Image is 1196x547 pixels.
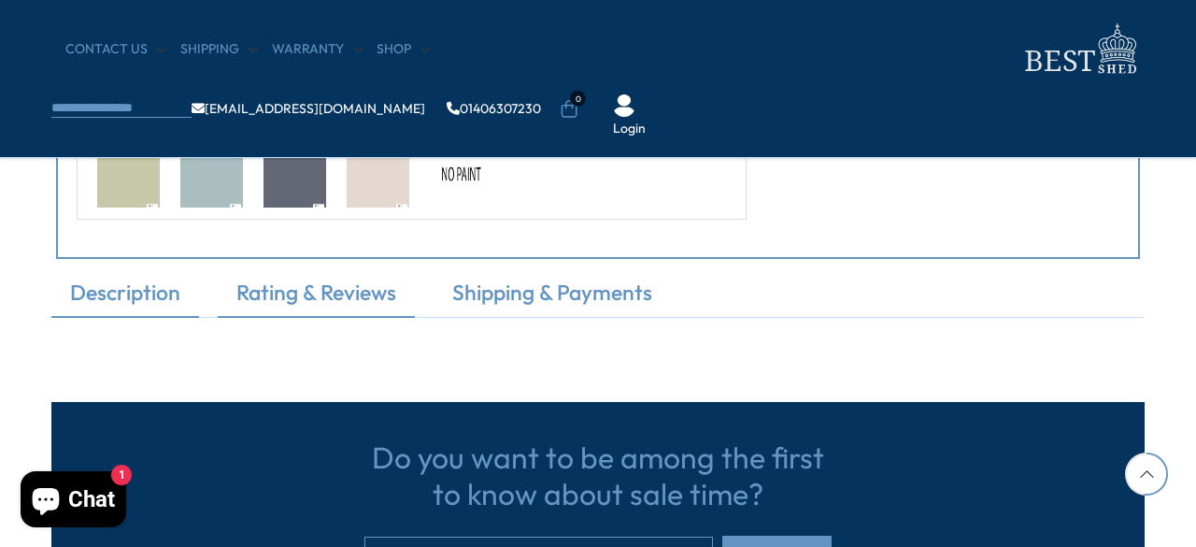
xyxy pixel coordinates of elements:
div: No Paint [421,132,501,211]
a: Shop [377,40,430,59]
div: T7078 [338,132,418,211]
h3: Do you want to be among the first to know about sale time? [364,439,832,511]
img: No Paint [430,140,492,209]
a: 0 [560,100,578,119]
a: Shipping & Payments [434,278,671,317]
img: User Icon [613,94,635,117]
a: 01406307230 [447,102,541,115]
div: T7033 [255,132,335,211]
div: T7010 [89,132,168,211]
a: Warranty [272,40,363,59]
img: T7010 [97,140,160,209]
a: CONTACT US [65,40,166,59]
img: T7024 [180,140,243,209]
a: [EMAIL_ADDRESS][DOMAIN_NAME] [192,102,425,115]
a: Description [51,278,199,317]
div: T7024 [172,132,251,211]
img: T7033 [263,140,326,209]
span: 0 [570,91,586,107]
img: T7078 [347,140,409,209]
inbox-online-store-chat: Shopify online store chat [15,471,132,532]
a: Shipping [180,40,258,59]
img: logo [1014,19,1145,79]
a: Login [613,120,646,138]
a: Rating & Reviews [218,278,415,317]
